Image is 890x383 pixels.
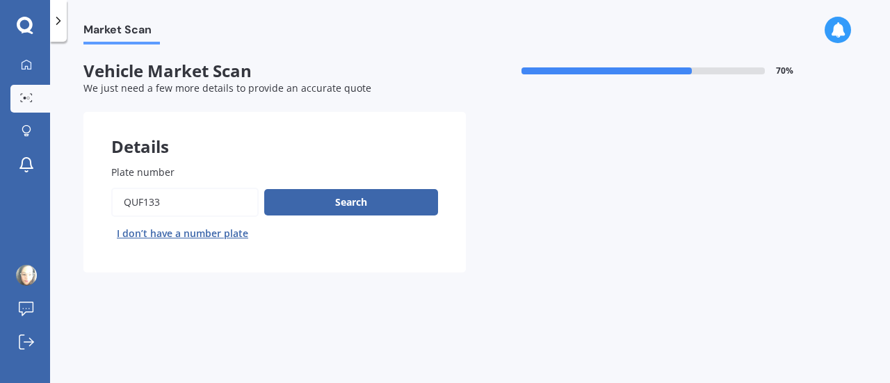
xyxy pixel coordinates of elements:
[83,23,160,42] span: Market Scan
[83,81,371,95] span: We just need a few more details to provide an accurate quote
[776,66,793,76] span: 70 %
[264,189,438,215] button: Search
[111,222,254,245] button: I don’t have a number plate
[16,265,37,286] img: ACg8ocLRxKohdhwhi-MJiwwbzn8Jz5RD0QmLF6bRvN3qJl0sqVsqNQap=s96-c
[83,61,466,81] span: Vehicle Market Scan
[111,188,259,217] input: Enter plate number
[111,165,175,179] span: Plate number
[83,112,466,154] div: Details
